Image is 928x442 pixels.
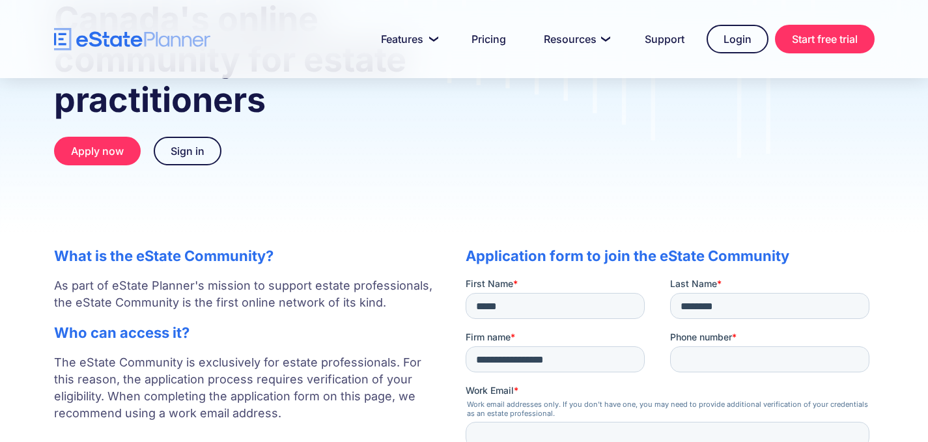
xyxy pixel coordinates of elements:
[54,277,440,311] p: As part of eState Planner's mission to support estate professionals, the eState Community is the ...
[54,137,141,165] a: Apply now
[154,137,221,165] a: Sign in
[54,247,440,264] h2: What is the eState Community?
[54,324,440,341] h2: Who can access it?
[466,247,875,264] h2: Application form to join the eState Community
[775,25,875,53] a: Start free trial
[707,25,768,53] a: Login
[54,28,210,51] a: home
[629,26,700,52] a: Support
[528,26,623,52] a: Resources
[365,26,449,52] a: Features
[456,26,522,52] a: Pricing
[54,354,440,439] p: The eState Community is exclusively for estate professionals. For this reason, the application pr...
